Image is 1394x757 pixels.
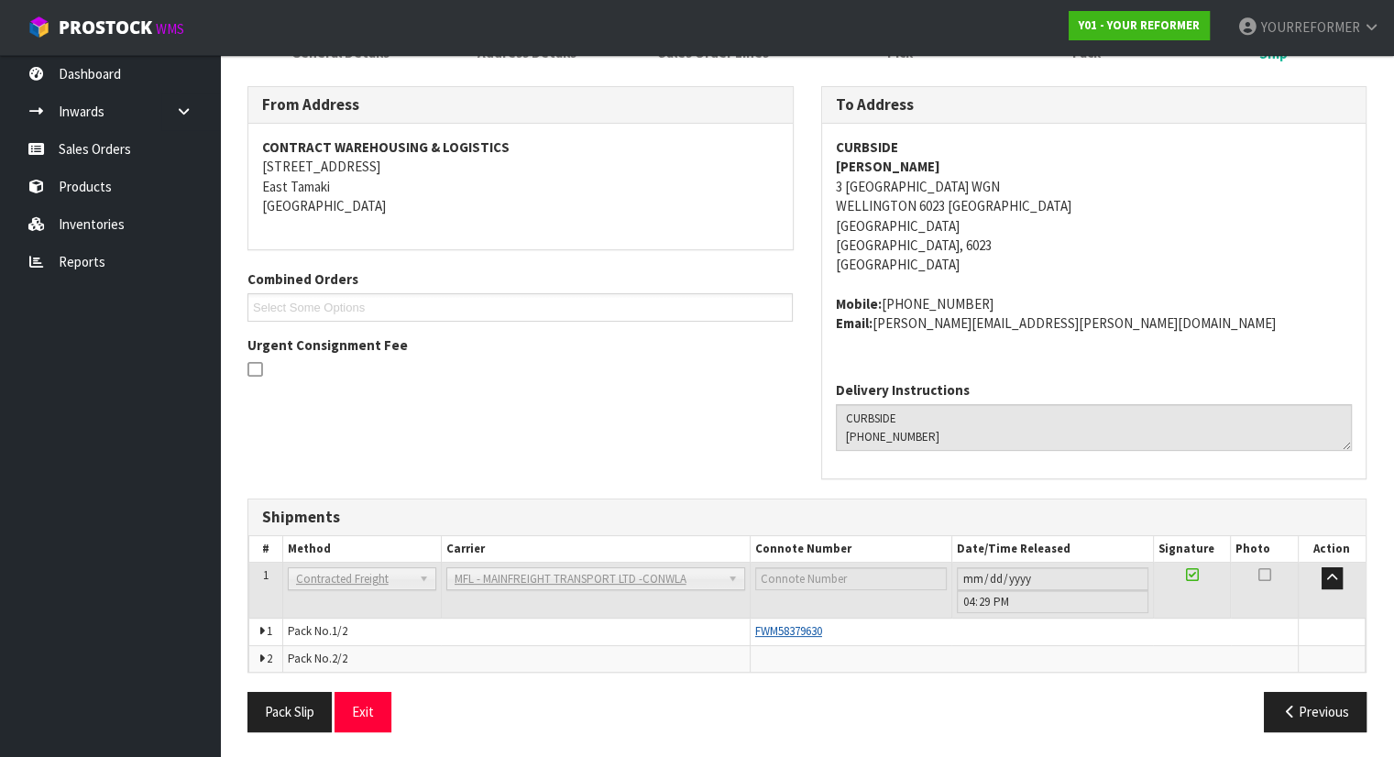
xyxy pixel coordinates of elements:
strong: CONTRACT WAREHOUSING & LOGISTICS [262,138,510,156]
span: ProStock [59,16,152,39]
th: Date/Time Released [951,536,1153,563]
span: 2 [267,651,272,666]
strong: mobile [836,295,882,313]
span: 1 [263,567,269,583]
span: 2/2 [332,651,347,666]
span: MFL - MAINFREIGHT TRANSPORT LTD -CONWLA [455,568,720,590]
h3: Shipments [262,509,1352,526]
strong: Y01 - YOUR REFORMER [1079,17,1200,33]
th: Method [282,536,441,563]
strong: email [836,314,873,332]
strong: [PERSON_NAME] [836,158,940,175]
a: FWM58379630 [755,623,822,639]
td: Pack No. [282,645,750,672]
th: Signature [1153,536,1230,563]
button: Previous [1264,692,1367,731]
address: [STREET_ADDRESS] East Tamaki [GEOGRAPHIC_DATA] [262,137,779,216]
small: WMS [156,20,184,38]
img: cube-alt.png [27,16,50,38]
span: 1 [267,623,272,639]
h3: From Address [262,96,779,114]
button: Exit [335,692,391,731]
address: 3 [GEOGRAPHIC_DATA] WGN WELLINGTON 6023 [GEOGRAPHIC_DATA] [GEOGRAPHIC_DATA] [GEOGRAPHIC_DATA], 60... [836,137,1353,275]
td: Pack No. [282,619,750,645]
th: Action [1298,536,1365,563]
label: Urgent Consignment Fee [247,335,408,355]
button: Pack Slip [247,692,332,731]
span: Ship [247,72,1367,745]
span: 1/2 [332,623,347,639]
strong: CURBSIDE [836,138,898,156]
label: Combined Orders [247,269,358,289]
label: Delivery Instructions [836,380,970,400]
span: Contracted Freight [296,568,412,590]
address: [PHONE_NUMBER] [PERSON_NAME][EMAIL_ADDRESS][PERSON_NAME][DOMAIN_NAME] [836,294,1353,334]
input: Connote Number [755,567,947,590]
span: YOURREFORMER [1261,18,1360,36]
h3: To Address [836,96,1353,114]
th: # [249,536,283,563]
th: Carrier [441,536,750,563]
th: Connote Number [750,536,951,563]
th: Photo [1231,536,1298,563]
